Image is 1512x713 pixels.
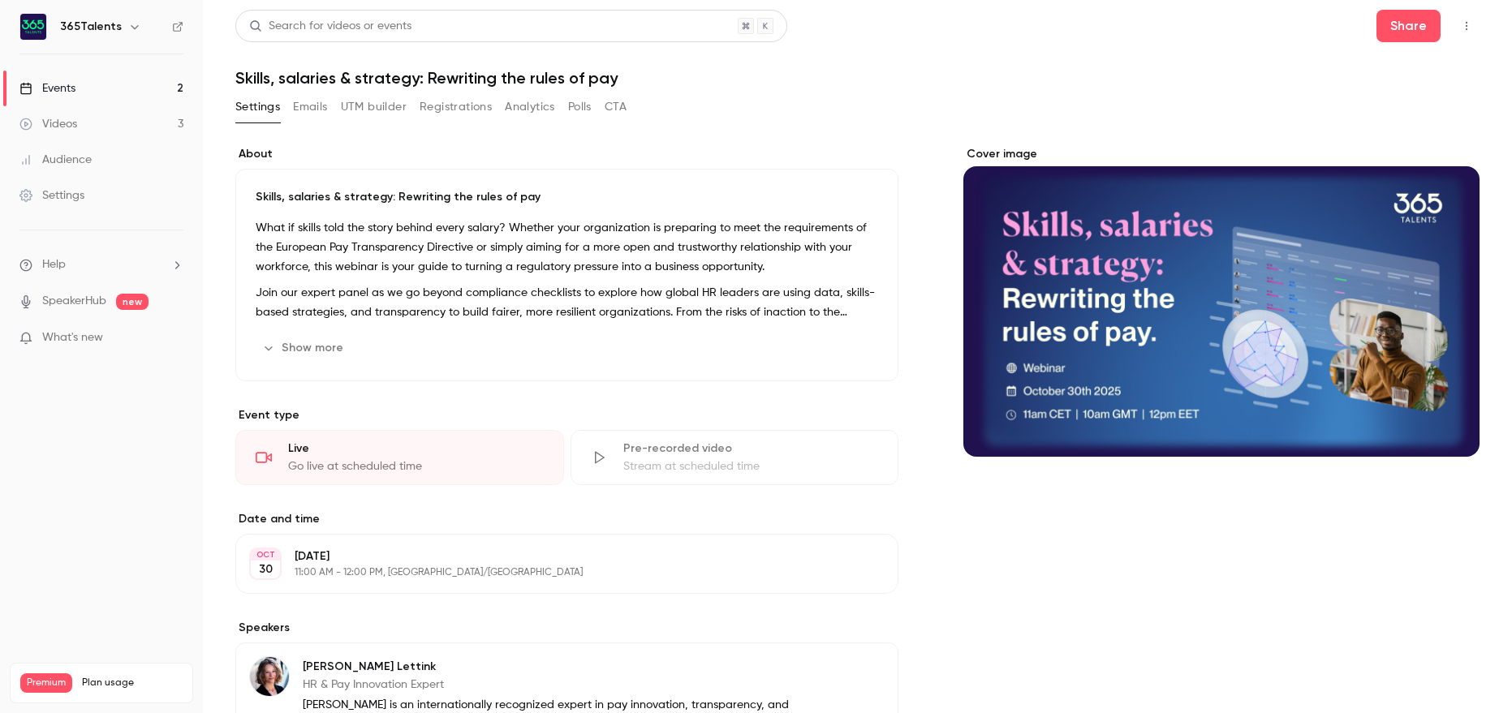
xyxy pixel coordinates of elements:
span: Premium [20,673,72,693]
label: Date and time [235,511,898,527]
div: Settings [19,187,84,204]
p: [DATE] [295,548,812,565]
p: Skills, salaries & strategy: Rewriting the rules of pay [256,189,878,205]
span: Help [42,256,66,273]
p: Event type [235,407,898,423]
button: UTM builder [341,94,407,120]
p: [PERSON_NAME] Lettink [303,659,793,675]
p: 30 [259,561,273,578]
section: Cover image [963,146,1480,457]
label: About [235,146,898,162]
div: Stream at scheduled time [623,458,879,475]
button: Share [1376,10,1441,42]
p: HR & Pay Innovation Expert [303,676,793,693]
div: Pre-recorded video [623,440,879,457]
img: 365Talents [20,14,46,40]
label: Speakers [235,620,898,636]
span: Plan usage [82,676,183,689]
img: Anita Lettink [250,657,289,696]
div: OCT [251,549,280,561]
p: Join our expert panel as we go beyond compliance checklists to explore how global HR leaders are ... [256,283,878,322]
p: What if skills told the story behind every salary? Whether your organization is preparing to meet... [256,218,878,277]
div: Pre-recorded videoStream at scheduled time [571,430,899,485]
button: Settings [235,94,280,120]
li: help-dropdown-opener [19,256,183,273]
button: Show more [256,335,353,361]
div: Audience [19,152,92,168]
div: Live [288,440,544,457]
h1: Skills, salaries & strategy: Rewriting the rules of pay [235,68,1480,88]
label: Cover image [963,146,1480,162]
h6: 365Talents [60,19,122,35]
div: Videos [19,116,77,132]
div: LiveGo live at scheduled time [235,430,564,485]
span: new [116,294,149,310]
button: Emails [293,94,327,120]
button: CTA [605,94,627,120]
div: Go live at scheduled time [288,458,544,475]
span: What's new [42,329,103,346]
p: 11:00 AM - 12:00 PM, [GEOGRAPHIC_DATA]/[GEOGRAPHIC_DATA] [295,566,812,579]
div: Events [19,80,75,97]
button: Polls [568,94,592,120]
button: Registrations [420,94,492,120]
a: SpeakerHub [42,293,106,310]
button: Analytics [505,94,555,120]
iframe: Noticeable Trigger [164,331,183,346]
div: Search for videos or events [249,18,411,35]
